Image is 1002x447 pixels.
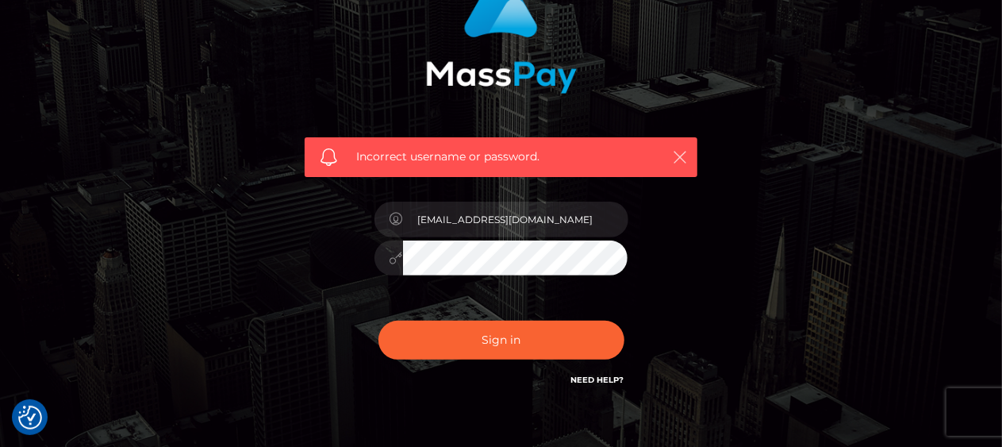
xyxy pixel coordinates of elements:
button: Consent Preferences [18,406,42,430]
button: Sign in [378,321,624,360]
input: Username... [403,202,628,237]
a: Need Help? [571,375,624,385]
img: Revisit consent button [18,406,42,430]
span: Incorrect username or password. [356,148,646,165]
